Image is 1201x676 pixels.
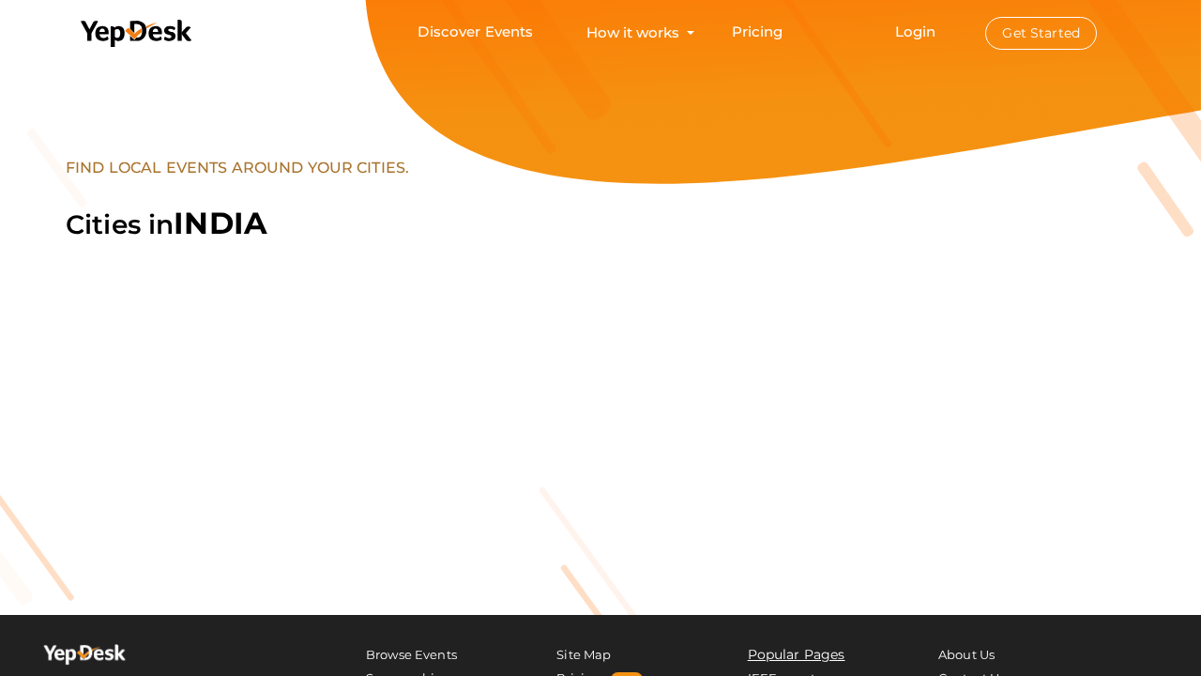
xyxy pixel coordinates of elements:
[895,23,936,40] a: Login
[732,15,783,50] a: Pricing
[174,205,267,241] span: india
[938,647,995,662] a: About Us
[42,643,127,671] img: Yepdesk
[66,185,267,261] label: Cities in
[748,643,873,667] li: Popular Pages
[556,647,611,662] a: Site Map
[581,15,685,50] button: How it works
[418,15,533,50] a: Discover Events
[366,647,457,662] a: Browse Events
[66,156,409,180] label: FIND LOCAL EVENTS AROUND YOUR CITIES.
[985,17,1097,50] button: Get Started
